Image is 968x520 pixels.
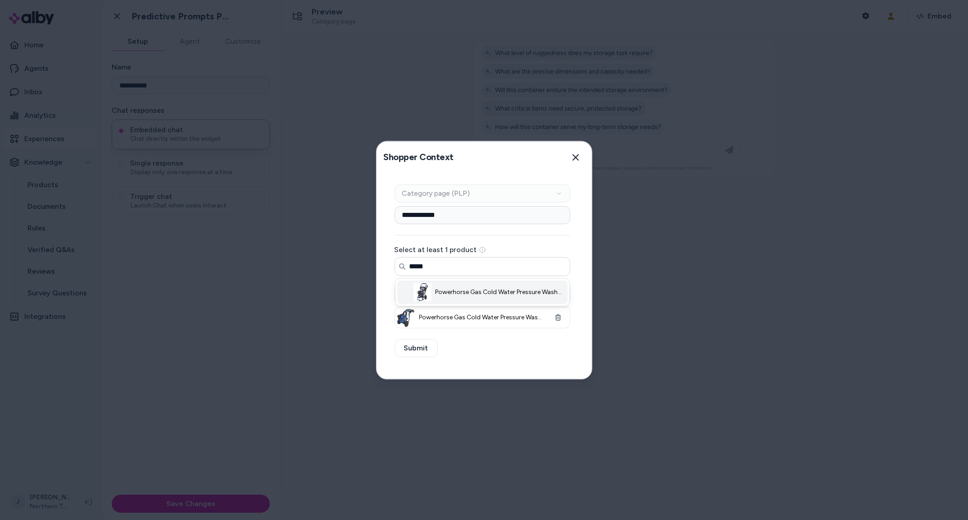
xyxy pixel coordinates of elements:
[395,246,477,253] label: Select at least 1 product
[419,313,545,322] span: Powerhorse Gas Cold Water Pressure Washer, 3800 PSI, 3.6 GPM
[414,283,432,301] img: Powerhorse Gas Cold Water Pressure Washer, 3200 PSI, 2.6 GPM
[380,148,454,167] h2: Shopper Context
[397,309,415,327] img: Powerhorse Gas Cold Water Pressure Washer, 3800 PSI, 3.6 GPM
[435,288,564,297] span: Powerhorse Gas Cold Water Pressure Washer, 3200 PSI, 2.6 GPM
[395,339,438,357] button: Submit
